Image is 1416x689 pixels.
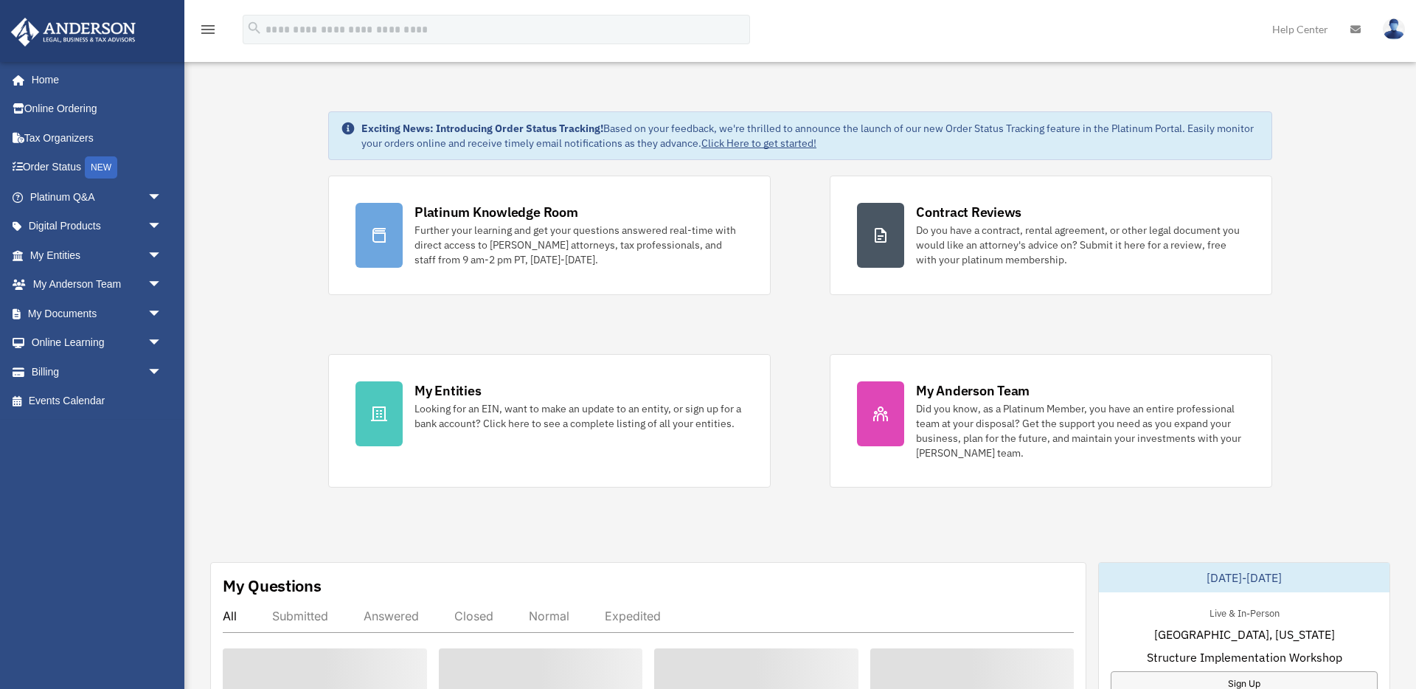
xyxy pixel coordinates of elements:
[414,381,481,400] div: My Entities
[916,381,1030,400] div: My Anderson Team
[1147,648,1342,666] span: Structure Implementation Workshop
[147,270,177,300] span: arrow_drop_down
[10,123,184,153] a: Tax Organizers
[147,299,177,329] span: arrow_drop_down
[147,357,177,387] span: arrow_drop_down
[529,609,569,623] div: Normal
[147,328,177,359] span: arrow_drop_down
[916,223,1245,267] div: Do you have a contract, rental agreement, or other legal document you would like an attorney's ad...
[85,156,117,179] div: NEW
[147,212,177,242] span: arrow_drop_down
[361,122,603,135] strong: Exciting News: Introducing Order Status Tracking!
[830,176,1272,295] a: Contract Reviews Do you have a contract, rental agreement, or other legal document you would like...
[272,609,328,623] div: Submitted
[10,212,184,241] a: Digital Productsarrow_drop_down
[1198,604,1291,620] div: Live & In-Person
[10,387,184,416] a: Events Calendar
[414,223,743,267] div: Further your learning and get your questions answered real-time with direct access to [PERSON_NAM...
[223,609,237,623] div: All
[10,299,184,328] a: My Documentsarrow_drop_down
[361,121,1260,150] div: Based on your feedback, we're thrilled to announce the launch of our new Order Status Tracking fe...
[10,65,177,94] a: Home
[328,176,771,295] a: Platinum Knowledge Room Further your learning and get your questions answered real-time with dire...
[10,153,184,183] a: Order StatusNEW
[10,240,184,270] a: My Entitiesarrow_drop_down
[328,354,771,488] a: My Entities Looking for an EIN, want to make an update to an entity, or sign up for a bank accoun...
[7,18,140,46] img: Anderson Advisors Platinum Portal
[414,401,743,431] div: Looking for an EIN, want to make an update to an entity, or sign up for a bank account? Click her...
[830,354,1272,488] a: My Anderson Team Did you know, as a Platinum Member, you have an entire professional team at your...
[701,136,816,150] a: Click Here to get started!
[10,94,184,124] a: Online Ordering
[223,575,322,597] div: My Questions
[10,182,184,212] a: Platinum Q&Aarrow_drop_down
[916,203,1021,221] div: Contract Reviews
[10,328,184,358] a: Online Learningarrow_drop_down
[147,240,177,271] span: arrow_drop_down
[605,609,661,623] div: Expedited
[147,182,177,212] span: arrow_drop_down
[199,26,217,38] a: menu
[364,609,419,623] div: Answered
[199,21,217,38] i: menu
[246,20,263,36] i: search
[1099,563,1389,592] div: [DATE]-[DATE]
[10,357,184,387] a: Billingarrow_drop_down
[454,609,493,623] div: Closed
[916,401,1245,460] div: Did you know, as a Platinum Member, you have an entire professional team at your disposal? Get th...
[414,203,578,221] div: Platinum Knowledge Room
[1154,626,1335,643] span: [GEOGRAPHIC_DATA], [US_STATE]
[1383,18,1405,40] img: User Pic
[10,270,184,300] a: My Anderson Teamarrow_drop_down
